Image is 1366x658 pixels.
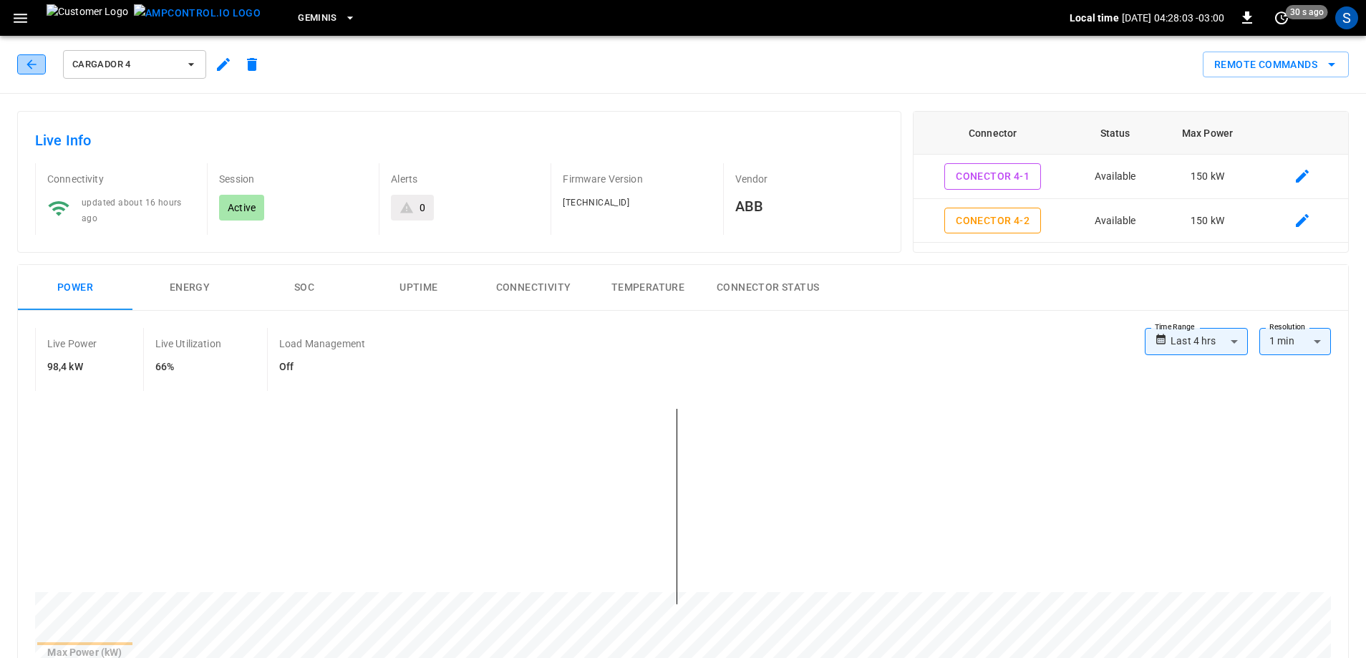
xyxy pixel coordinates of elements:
[1072,112,1158,155] th: Status
[18,265,132,311] button: Power
[1072,155,1158,199] td: Available
[219,172,367,186] p: Session
[1072,243,1158,287] td: Charging
[72,57,178,73] span: Cargador 4
[228,200,256,215] p: Active
[1270,6,1293,29] button: set refresh interval
[735,195,883,218] h6: ABB
[82,198,182,223] span: updated about 16 hours ago
[1203,52,1349,78] div: remote commands options
[47,4,128,32] img: Customer Logo
[35,129,883,152] h6: Live Info
[944,208,1041,234] button: Conector 4-2
[1203,52,1349,78] button: Remote Commands
[292,4,362,32] button: Geminis
[298,10,337,26] span: Geminis
[1072,199,1158,243] td: Available
[914,112,1348,331] table: connector table
[47,172,195,186] p: Connectivity
[47,337,97,351] p: Live Power
[47,359,97,375] h6: 98,4 kW
[391,172,539,186] p: Alerts
[1070,11,1119,25] p: Local time
[420,200,425,215] div: 0
[1286,5,1328,19] span: 30 s ago
[155,359,221,375] h6: 66%
[563,172,711,186] p: Firmware Version
[132,265,247,311] button: Energy
[279,359,365,375] h6: Off
[1269,321,1305,333] label: Resolution
[1158,112,1257,155] th: Max Power
[279,337,365,351] p: Load Management
[155,337,221,351] p: Live Utilization
[1259,328,1331,355] div: 1 min
[1158,243,1257,287] td: 150 kW
[476,265,591,311] button: Connectivity
[362,265,476,311] button: Uptime
[705,265,830,311] button: Connector Status
[1171,328,1248,355] div: Last 4 hrs
[63,50,206,79] button: Cargador 4
[944,163,1041,190] button: Conector 4-1
[1122,11,1224,25] p: [DATE] 04:28:03 -03:00
[247,265,362,311] button: SOC
[1158,199,1257,243] td: 150 kW
[735,172,883,186] p: Vendor
[1155,321,1195,333] label: Time Range
[1335,6,1358,29] div: profile-icon
[134,4,261,22] img: ampcontrol.io logo
[1158,155,1257,199] td: 150 kW
[914,112,1072,155] th: Connector
[591,265,705,311] button: Temperature
[563,198,629,208] span: [TECHNICAL_ID]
